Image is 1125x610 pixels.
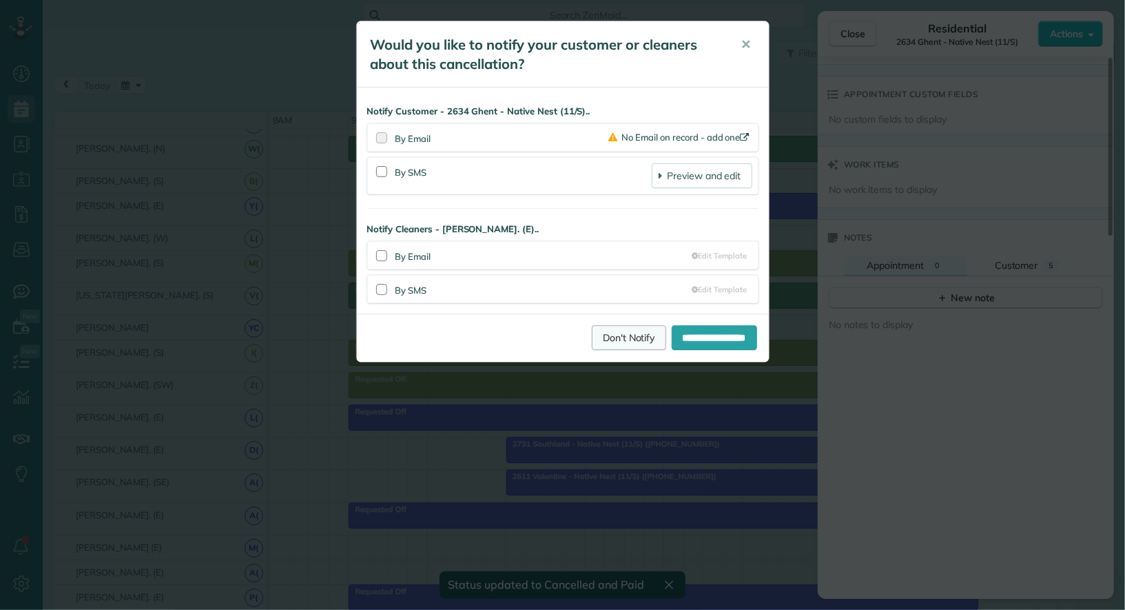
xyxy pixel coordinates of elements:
span: ✕ [741,37,752,52]
a: Edit Template [692,250,747,261]
a: Edit Template [692,284,747,295]
div: By SMS [395,163,652,188]
div: By SMS [395,281,692,297]
a: Don't Notify [592,325,666,350]
a: Preview and edit [652,163,752,188]
strong: Notify Cleaners - [PERSON_NAME]. (E).. [367,223,758,236]
div: By Email [395,247,692,263]
div: By Email [395,132,609,145]
a: No Email on record - add one [609,132,752,143]
strong: Notify Customer - 2634 Ghent - Native Nest (11/S).. [367,105,758,118]
h5: Would you like to notify your customer or cleaners about this cancellation? [371,35,722,74]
